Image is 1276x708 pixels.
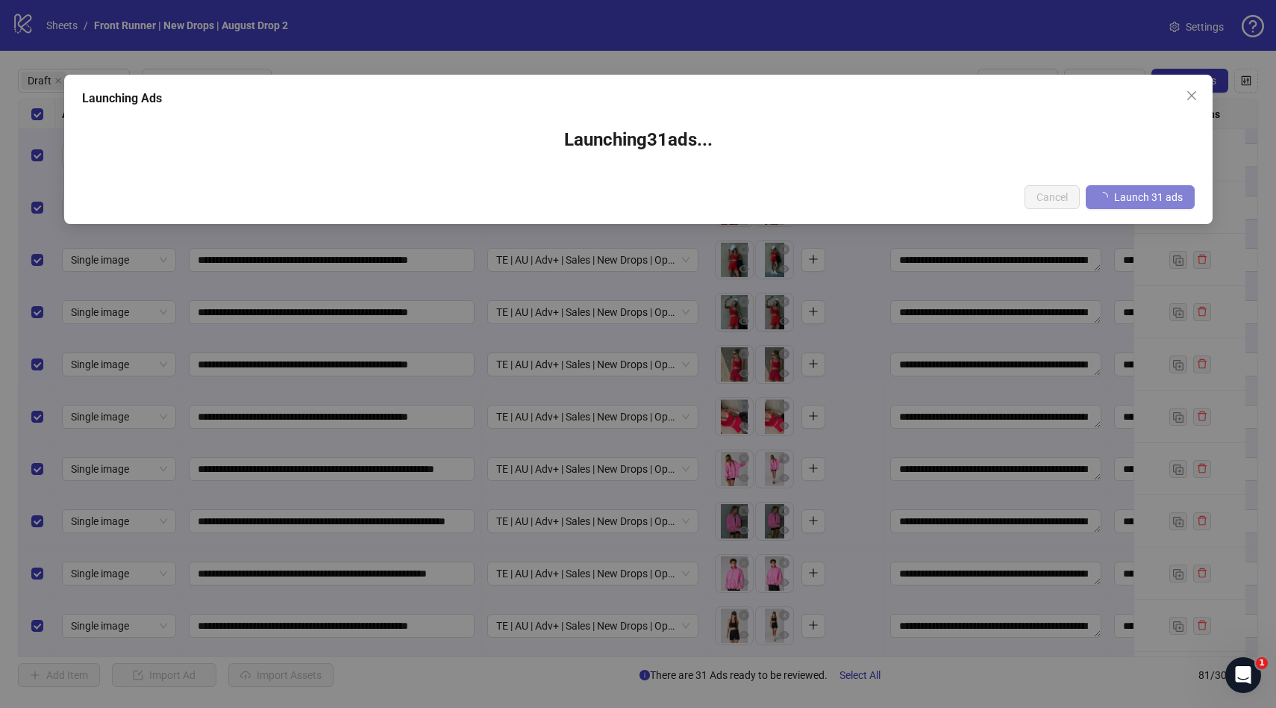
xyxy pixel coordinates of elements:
[97,128,1180,152] h3: Launching 31 ad s ...
[1186,90,1198,102] span: close
[1025,185,1080,209] button: Cancel
[82,90,1195,108] div: Launching Ads
[1086,185,1195,209] button: Launch 31 ads
[1114,191,1183,203] span: Launch 31 ads
[1256,657,1268,669] span: 1
[1225,657,1261,693] iframe: Intercom live chat
[1098,192,1108,202] span: loading
[1180,84,1204,108] button: Close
